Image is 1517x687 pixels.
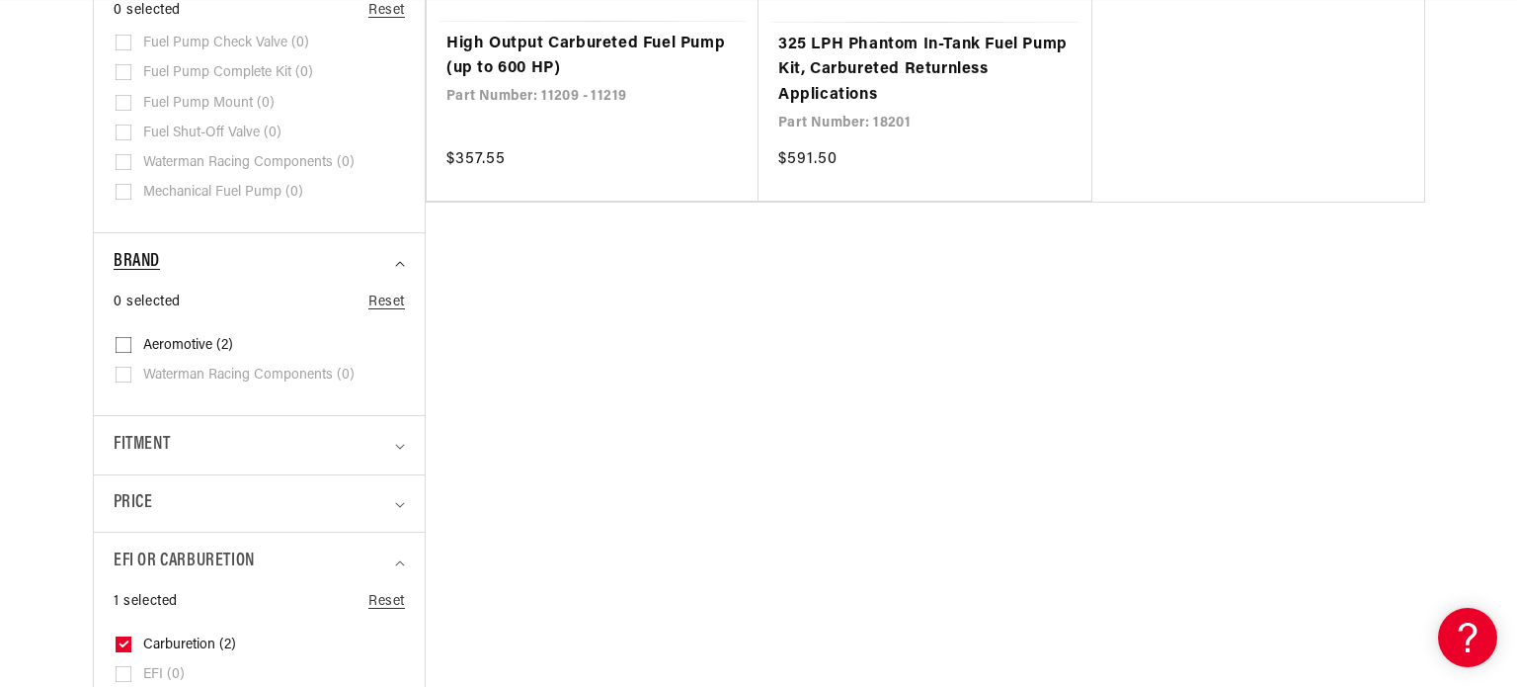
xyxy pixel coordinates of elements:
span: 0 selected [114,292,181,313]
span: Waterman Racing Components (0) [143,154,355,172]
span: Waterman Racing Components (0) [143,367,355,385]
span: Mechanical Fuel Pump (0) [143,184,303,202]
span: Price [114,490,152,517]
summary: Fitment (0 selected) [114,416,405,474]
span: Carburetion (2) [143,637,236,654]
summary: EFI or Carburetion (1 selected) [114,533,405,591]
span: Fuel Pump Mount (0) [143,95,275,113]
span: 1 selected [114,591,178,613]
span: Fitment [114,431,170,460]
a: Reset [368,292,405,313]
span: EFI or Carburetion [114,548,255,576]
a: Reset [368,591,405,613]
span: Brand [114,248,160,277]
a: 325 LPH Phantom In-Tank Fuel Pump Kit, Carbureted Returnless Applications [778,33,1072,109]
span: Aeromotive (2) [143,337,233,355]
span: Fuel Shut-Off Valve (0) [143,125,281,142]
summary: Brand (0 selected) [114,233,405,292]
a: High Output Carbureted Fuel Pump (up to 600 HP) [446,32,739,82]
span: Fuel Pump Check Valve (0) [143,35,309,52]
summary: Price [114,475,405,532]
span: EFI (0) [143,666,185,684]
span: Fuel Pump Complete Kit (0) [143,64,313,82]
